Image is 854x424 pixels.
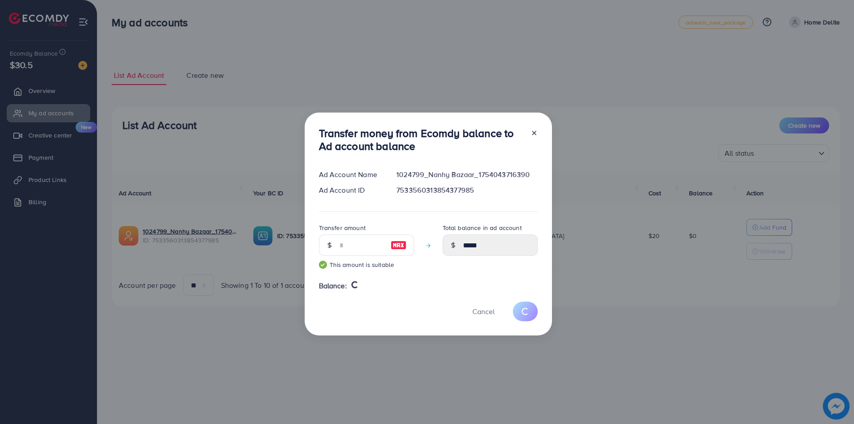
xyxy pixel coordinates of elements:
[389,170,544,180] div: 1024799_Nanhy Bazaar_1754043716390
[389,185,544,195] div: 7533560313854377985
[472,307,495,316] span: Cancel
[319,260,414,269] small: This amount is suitable
[312,185,390,195] div: Ad Account ID
[312,170,390,180] div: Ad Account Name
[461,302,506,321] button: Cancel
[319,281,347,291] span: Balance:
[443,223,522,232] label: Total balance in ad account
[319,127,524,153] h3: Transfer money from Ecomdy balance to Ad account balance
[319,261,327,269] img: guide
[319,223,366,232] label: Transfer amount
[391,240,407,250] img: image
